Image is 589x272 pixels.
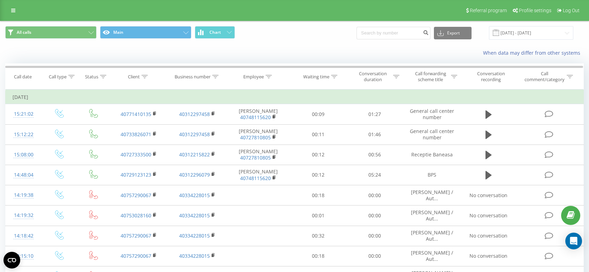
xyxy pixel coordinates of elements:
[179,192,210,199] a: 40334228015
[179,151,210,158] a: 40312215822
[13,209,35,222] div: 14:19:32
[3,252,20,269] button: Open CMP widget
[290,226,346,246] td: 00:32
[240,114,271,121] a: 40748115620
[565,233,582,249] div: Open Intercom Messenger
[227,165,290,185] td: [PERSON_NAME]
[346,185,403,205] td: 00:00
[14,74,32,80] div: Call date
[121,151,151,158] a: 40727333500
[179,252,210,259] a: 40334228015
[13,249,35,263] div: 14:15:10
[346,205,403,226] td: 00:00
[524,71,565,83] div: Call comment/category
[403,165,461,185] td: BPS
[121,232,151,239] a: 40757290067
[49,74,67,80] div: Call type
[227,104,290,124] td: [PERSON_NAME]
[469,192,507,199] span: No conversation
[468,71,514,83] div: Conversation recording
[346,165,403,185] td: 05:24
[240,154,271,161] a: 40727810805
[6,90,584,104] td: [DATE]
[434,27,472,39] button: Export
[563,8,580,13] span: Log Out
[175,74,211,80] div: Business number
[13,128,35,141] div: 15:12:22
[483,49,584,56] a: When data may differ from other systems
[290,165,346,185] td: 00:12
[403,124,461,145] td: General call center number
[412,71,449,83] div: Call forwarding scheme title
[121,212,151,219] a: 40753028160
[13,188,35,202] div: 14:19:38
[17,30,31,35] span: All calls
[13,107,35,121] div: 15:21:02
[411,189,453,202] span: [PERSON_NAME] / Aut...
[357,27,430,39] input: Search by number
[100,26,191,39] button: Main
[121,192,151,199] a: 40757290067
[227,124,290,145] td: [PERSON_NAME]
[346,124,403,145] td: 01:46
[121,252,151,259] a: 40757290067
[195,26,235,39] button: Chart
[290,145,346,165] td: 00:12
[179,111,210,117] a: 40312297458
[403,104,461,124] td: General call center number
[13,148,35,162] div: 15:08:00
[411,229,453,242] span: [PERSON_NAME] / Aut...
[303,74,329,80] div: Waiting time
[243,74,264,80] div: Employee
[179,171,210,178] a: 40312296079
[121,111,151,117] a: 40771410135
[13,168,35,182] div: 14:48:04
[121,131,151,138] a: 40733826071
[240,175,271,181] a: 40748115620
[85,74,98,80] div: Status
[13,229,35,243] div: 14:18:42
[240,134,271,141] a: 40727810805
[179,131,210,138] a: 40312297458
[121,171,151,178] a: 40729123123
[290,205,346,226] td: 00:01
[346,226,403,246] td: 00:00
[469,232,507,239] span: No conversation
[209,30,221,35] span: Chart
[411,209,453,222] span: [PERSON_NAME] / Aut...
[403,145,461,165] td: Receptie Baneasa
[227,145,290,165] td: [PERSON_NAME]
[290,246,346,266] td: 00:18
[469,212,507,219] span: No conversation
[290,104,346,124] td: 00:09
[179,212,210,219] a: 40334228015
[346,145,403,165] td: 00:56
[346,246,403,266] td: 00:00
[290,124,346,145] td: 00:11
[5,26,97,39] button: All calls
[411,249,453,262] span: [PERSON_NAME] / Aut...
[290,185,346,205] td: 00:18
[128,74,140,80] div: Client
[354,71,391,83] div: Conversation duration
[469,252,507,259] span: No conversation
[179,232,210,239] a: 40334228015
[519,8,551,13] span: Profile settings
[346,104,403,124] td: 01:27
[470,8,507,13] span: Referral program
